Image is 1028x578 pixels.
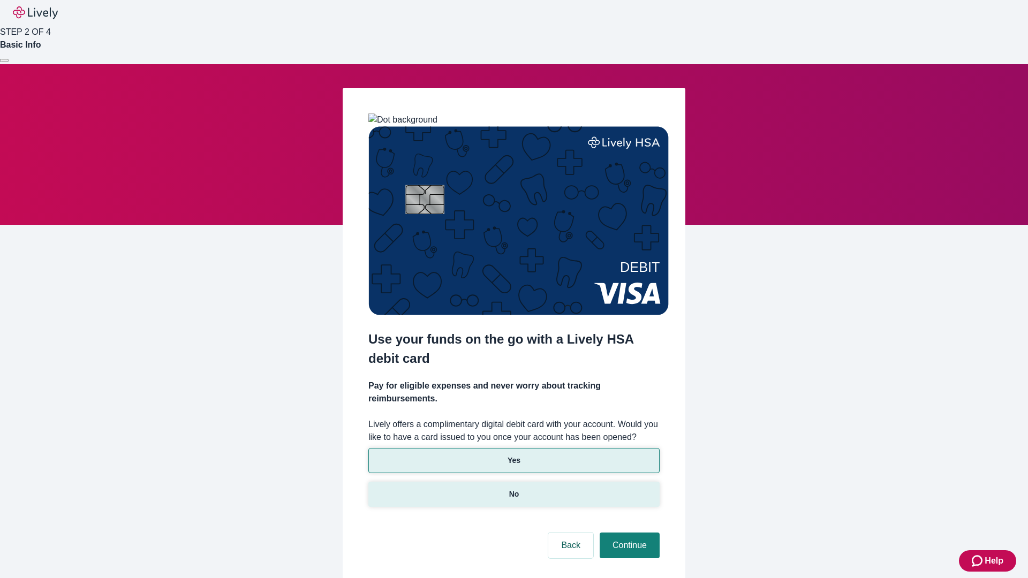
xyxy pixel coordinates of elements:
[972,554,985,567] svg: Zendesk support icon
[548,533,593,558] button: Back
[368,418,660,444] label: Lively offers a complimentary digital debit card with your account. Would you like to have a card...
[368,379,660,405] h4: Pay for eligible expenses and never worry about tracking reimbursements.
[368,482,660,507] button: No
[509,489,519,500] p: No
[368,448,660,473] button: Yes
[368,113,437,126] img: Dot background
[508,455,520,466] p: Yes
[985,554,1003,567] span: Help
[959,550,1016,572] button: Zendesk support iconHelp
[368,126,669,315] img: Debit card
[600,533,660,558] button: Continue
[13,6,58,19] img: Lively
[368,330,660,368] h2: Use your funds on the go with a Lively HSA debit card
